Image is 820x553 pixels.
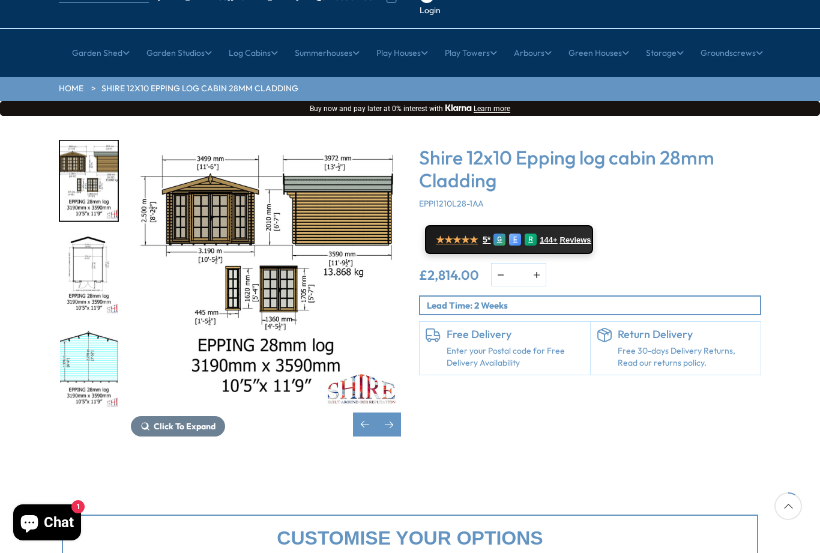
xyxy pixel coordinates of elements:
[618,328,755,341] h6: Return Delivery
[59,140,119,222] div: 3 / 8
[60,329,118,409] img: Epping3190x359010_5x12INTHT_f0776582-ff37-4194-9226-4710f2f27fa3_200x200.jpg
[60,141,118,221] img: Epping3190x359010_5x1228mmmmFTLine_a429c259-8090-4d9b-b316-e61e661c7dd4_200x200.jpg
[493,234,505,246] div: G
[131,140,401,437] div: 3 / 8
[419,146,761,192] h3: Shire 12x10 Epping log cabin 28mm Cladding
[420,5,441,17] a: Login
[509,234,521,246] div: E
[10,504,85,543] inbox-online-store-chat: Shopify online store chat
[618,345,755,369] p: Free 30-days Delivery Returns, Read our returns policy.
[427,299,760,312] p: Lead Time: 2 Weeks
[229,38,278,68] a: Log Cabins
[59,328,119,410] div: 5 / 8
[514,38,552,68] a: Arbours
[295,38,360,68] a: Summerhouses
[701,38,763,68] a: Groundscrews
[646,38,684,68] a: Storage
[131,140,401,410] img: Shire 12x10 Epping log cabin 28mm Cladding - Best Shed
[436,234,478,246] span: ★★★★★
[101,83,298,95] a: Shire 12x10 Epping log cabin 28mm Cladding
[540,235,557,245] span: 144+
[59,83,83,95] a: HOME
[525,234,537,246] div: R
[154,421,216,432] span: Click To Expand
[376,38,428,68] a: Play Houses
[419,198,484,209] span: EPPI1210L28-1AA
[445,38,497,68] a: Play Towers
[131,416,225,437] button: Click To Expand
[568,38,629,68] a: Green Houses
[72,38,130,68] a: Garden Shed
[353,412,377,437] div: Previous slide
[447,328,584,341] h6: Free Delivery
[425,225,593,254] a: ★★★★★ 5* G E R 144+ Reviews
[560,235,591,245] span: Reviews
[60,235,118,315] img: Epping3190x359010_5x1228mmPLAN_1d0bc004-255c-4b56-951b-099f7bac079a_200x200.jpg
[59,234,119,316] div: 4 / 8
[419,268,479,282] ins: £2,814.00
[447,345,584,369] a: Enter your Postal code for Free Delivery Availability
[146,38,212,68] a: Garden Studios
[377,412,401,437] div: Next slide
